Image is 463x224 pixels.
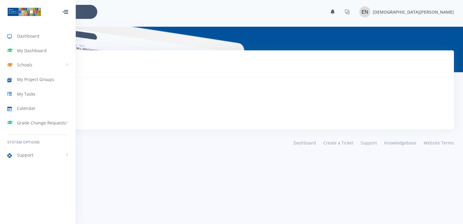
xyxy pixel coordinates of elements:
h6: System Options [7,140,68,145]
span: Calendar [17,105,35,111]
div: © 2025 [9,140,227,146]
span: Grade Change Requests [17,120,66,126]
img: ... [7,7,41,17]
a: Dashboard [290,138,320,147]
a: Image placeholder [DEMOGRAPHIC_DATA][PERSON_NAME] [355,5,454,19]
span: [DEMOGRAPHIC_DATA][PERSON_NAME] [373,9,454,15]
h3: No Tasks Pending [31,100,432,107]
h3: Tasks [16,56,300,64]
span: Dashboard [17,33,39,39]
a: Create a Ticket [320,138,357,147]
span: My Dashboard [17,47,47,54]
a: Support [357,138,381,147]
a: Knowledgebase [381,138,420,147]
span: My Project Groups [17,76,54,83]
a: Website Terms [420,138,454,147]
li: List [70,36,84,42]
span: Support [17,152,33,158]
p: Tasks To Do [16,64,300,72]
span: My Tasks [17,91,35,97]
img: Image placeholder [359,6,370,17]
span: Schools [17,62,32,68]
span: Knowledgebase [384,140,416,146]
